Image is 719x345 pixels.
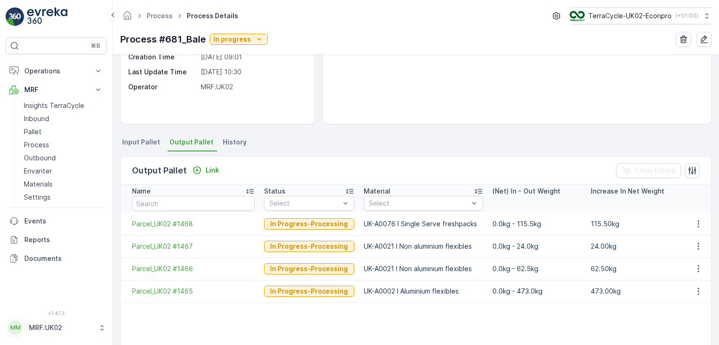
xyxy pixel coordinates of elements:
button: Clear Filters [616,163,681,178]
td: 24.00kg [586,235,684,258]
span: Input Pallet [122,137,160,147]
button: In Progress-Processing [264,286,354,297]
p: Creation Time [128,52,197,62]
a: Inbound [20,112,107,125]
p: Operations [24,66,88,76]
a: Pallet [20,125,107,138]
p: MRF.UK02 [29,323,94,332]
p: Material [364,187,390,196]
td: 473.00kg [586,280,684,302]
span: History [223,137,247,147]
p: In progress [213,35,251,44]
p: Select [269,199,339,208]
a: Process [20,138,107,151]
p: TerraCycle-UK02-Econpro [588,11,672,21]
a: Settings [20,191,107,204]
p: MRF.UK02 [201,82,304,92]
p: Name [132,187,151,196]
p: In Progress-Processing [270,219,348,229]
p: Increase In Net Weight [591,187,664,196]
img: logo [6,7,24,26]
button: Operations [6,62,107,80]
p: Process #681_Bale [120,32,206,46]
p: Insights TerraCycle [24,101,84,110]
p: Select [369,199,469,208]
p: Process [24,140,49,150]
p: ( +01:00 ) [675,12,698,20]
td: 0.0kg - 473.0kg [488,280,586,302]
p: Status [264,187,286,196]
a: Outbound [20,151,107,165]
button: MRF [6,80,107,99]
p: In Progress-Processing [270,287,348,296]
td: UK-A0021 I Non aluminium flexibles [359,258,488,280]
img: terracycle_logo_wKaHoWT.png [570,11,585,21]
p: Output Pallet [132,164,187,177]
td: 0.0kg - 62.5kg [488,258,586,280]
a: Insights TerraCycle [20,99,107,112]
a: Documents [6,249,107,268]
p: Last Update Time [128,67,197,77]
p: (Net) In - Out Weight [492,187,560,196]
button: In Progress-Processing [264,218,354,230]
a: Process [147,12,173,20]
a: Homepage [122,14,132,22]
p: Operator [128,82,197,92]
button: In progress [210,34,268,45]
a: Parcel_UK02 #1466 [132,264,255,273]
a: Materials [20,178,107,191]
img: logo_light-DOdMpM7g.png [27,7,67,26]
p: Clear Filters [635,166,675,175]
p: Inbound [24,114,49,123]
input: Search [132,196,255,211]
td: 115.50kg [586,213,684,235]
a: Parcel_UK02 #1468 [132,219,255,229]
p: MRF [24,85,88,94]
button: In Progress-Processing [264,263,354,274]
p: In Progress-Processing [270,264,348,273]
div: MM [8,320,23,335]
p: Outbound [24,153,56,163]
span: Process Details [185,11,240,21]
button: Link [189,165,223,176]
td: UK-A0021 I Non aluminium flexibles [359,235,488,258]
span: v 1.47.3 [6,310,107,316]
p: Link [205,165,219,175]
p: Pallet [24,127,42,137]
a: Events [6,212,107,230]
td: 0.0kg - 115.5kg [488,213,586,235]
p: Settings [24,193,51,202]
p: [DATE] 10:30 [201,67,304,77]
p: Events [24,216,103,226]
button: MMMRF.UK02 [6,318,107,338]
a: Reports [6,230,107,249]
p: ⌘B [91,42,100,50]
p: Documents [24,254,103,263]
td: UK-A0076 I Single Serve freshpacks [359,213,488,235]
p: Materials [24,180,52,189]
button: TerraCycle-UK02-Econpro(+01:00) [570,7,712,24]
span: Output Pallet [169,137,213,147]
p: Envanter [24,166,52,176]
a: Envanter [20,165,107,178]
p: [DATE] 09:01 [201,52,304,62]
button: In Progress-Processing [264,241,354,252]
a: Parcel_UK02 #1465 [132,287,255,296]
td: 0.0kg - 24.0kg [488,235,586,258]
td: UK-A0002 I Aluminium flexibles [359,280,488,302]
td: 62.50kg [586,258,684,280]
a: Parcel_UK02 #1467 [132,242,255,251]
p: In Progress-Processing [270,242,348,251]
p: Reports [24,235,103,244]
